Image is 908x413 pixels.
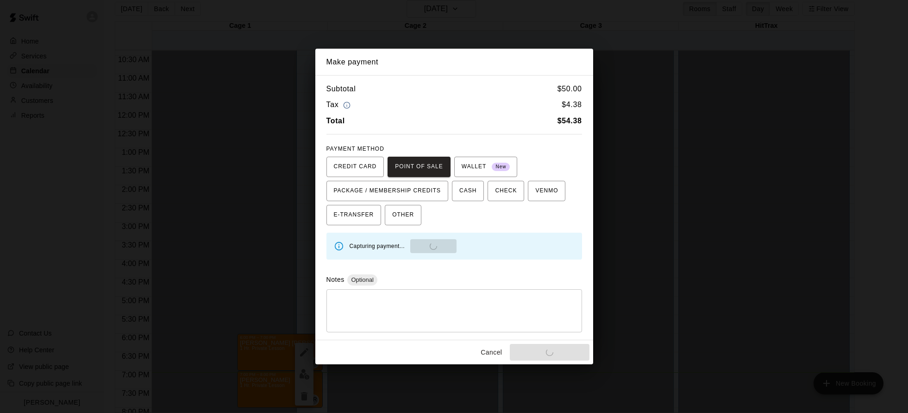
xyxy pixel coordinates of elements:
[392,208,414,222] span: OTHER
[385,205,421,225] button: OTHER
[326,117,345,125] b: Total
[462,159,510,174] span: WALLET
[350,243,405,249] span: Capturing payment...
[557,83,582,95] h6: $ 50.00
[334,159,377,174] span: CREDIT CARD
[476,344,506,361] button: Cancel
[315,49,593,76] h2: Make payment
[334,184,441,198] span: PACKAGE / MEMBERSHIP CREDITS
[495,184,517,198] span: CHECK
[326,276,344,283] label: Notes
[326,83,356,95] h6: Subtotal
[395,159,443,174] span: POINT OF SALE
[528,181,565,201] button: VENMO
[452,181,484,201] button: CASH
[326,99,353,111] h6: Tax
[388,157,450,177] button: POINT OF SALE
[454,157,518,177] button: WALLET New
[326,157,384,177] button: CREDIT CARD
[326,181,449,201] button: PACKAGE / MEMBERSHIP CREDITS
[347,276,377,283] span: Optional
[492,161,510,173] span: New
[459,184,476,198] span: CASH
[326,205,382,225] button: E-TRANSFER
[557,117,582,125] b: $ 54.38
[334,208,374,222] span: E-TRANSFER
[535,184,558,198] span: VENMO
[326,146,384,152] span: PAYMENT METHOD
[488,181,524,201] button: CHECK
[562,99,582,111] h6: $ 4.38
